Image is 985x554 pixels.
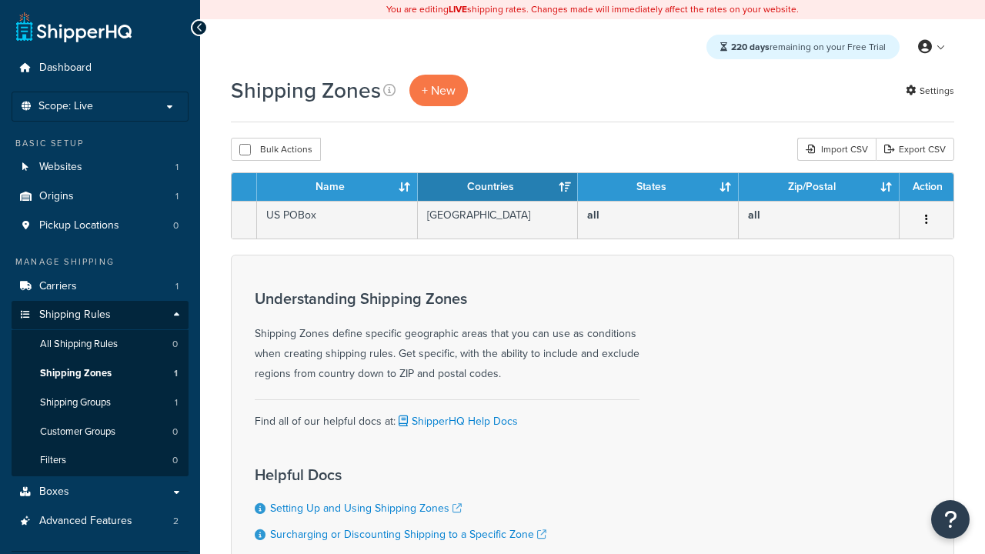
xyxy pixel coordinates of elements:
[418,201,579,239] td: [GEOGRAPHIC_DATA]
[449,2,467,16] b: LIVE
[257,201,418,239] td: US POBox
[876,138,954,161] a: Export CSV
[39,515,132,528] span: Advanced Features
[12,212,189,240] a: Pickup Locations 0
[12,301,189,329] a: Shipping Rules
[255,466,546,483] h3: Helpful Docs
[422,82,456,99] span: + New
[12,389,189,417] a: Shipping Groups 1
[12,212,189,240] li: Pickup Locations
[39,219,119,232] span: Pickup Locations
[39,62,92,75] span: Dashboard
[12,359,189,388] li: Shipping Zones
[255,290,639,384] div: Shipping Zones define specific geographic areas that you can use as conditions when creating ship...
[12,301,189,476] li: Shipping Rules
[748,207,760,223] b: all
[906,80,954,102] a: Settings
[900,173,953,201] th: Action
[12,418,189,446] li: Customer Groups
[739,173,900,201] th: Zip/Postal: activate to sort column ascending
[706,35,900,59] div: remaining on your Free Trial
[175,280,179,293] span: 1
[270,500,462,516] a: Setting Up and Using Shipping Zones
[12,54,189,82] a: Dashboard
[39,190,74,203] span: Origins
[12,330,189,359] li: All Shipping Rules
[12,478,189,506] a: Boxes
[175,161,179,174] span: 1
[12,153,189,182] a: Websites 1
[12,507,189,536] li: Advanced Features
[12,446,189,475] a: Filters 0
[12,255,189,269] div: Manage Shipping
[173,219,179,232] span: 0
[175,396,178,409] span: 1
[12,182,189,211] li: Origins
[40,426,115,439] span: Customer Groups
[12,418,189,446] a: Customer Groups 0
[12,359,189,388] a: Shipping Zones 1
[231,138,321,161] button: Bulk Actions
[12,153,189,182] li: Websites
[270,526,546,542] a: Surcharging or Discounting Shipping to a Specific Zone
[418,173,579,201] th: Countries: activate to sort column ascending
[12,272,189,301] a: Carriers 1
[12,182,189,211] a: Origins 1
[12,272,189,301] li: Carriers
[931,500,970,539] button: Open Resource Center
[231,75,381,105] h1: Shipping Zones
[12,389,189,417] li: Shipping Groups
[173,515,179,528] span: 2
[39,309,111,322] span: Shipping Rules
[172,454,178,467] span: 0
[255,290,639,307] h3: Understanding Shipping Zones
[40,396,111,409] span: Shipping Groups
[40,454,66,467] span: Filters
[12,507,189,536] a: Advanced Features 2
[40,367,112,380] span: Shipping Zones
[12,446,189,475] li: Filters
[797,138,876,161] div: Import CSV
[257,173,418,201] th: Name: activate to sort column ascending
[409,75,468,106] a: + New
[578,173,739,201] th: States: activate to sort column ascending
[12,330,189,359] a: All Shipping Rules 0
[39,161,82,174] span: Websites
[40,338,118,351] span: All Shipping Rules
[731,40,770,54] strong: 220 days
[174,367,178,380] span: 1
[38,100,93,113] span: Scope: Live
[16,12,132,42] a: ShipperHQ Home
[172,426,178,439] span: 0
[172,338,178,351] span: 0
[587,207,599,223] b: all
[39,486,69,499] span: Boxes
[396,413,518,429] a: ShipperHQ Help Docs
[255,399,639,432] div: Find all of our helpful docs at:
[175,190,179,203] span: 1
[39,280,77,293] span: Carriers
[12,137,189,150] div: Basic Setup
